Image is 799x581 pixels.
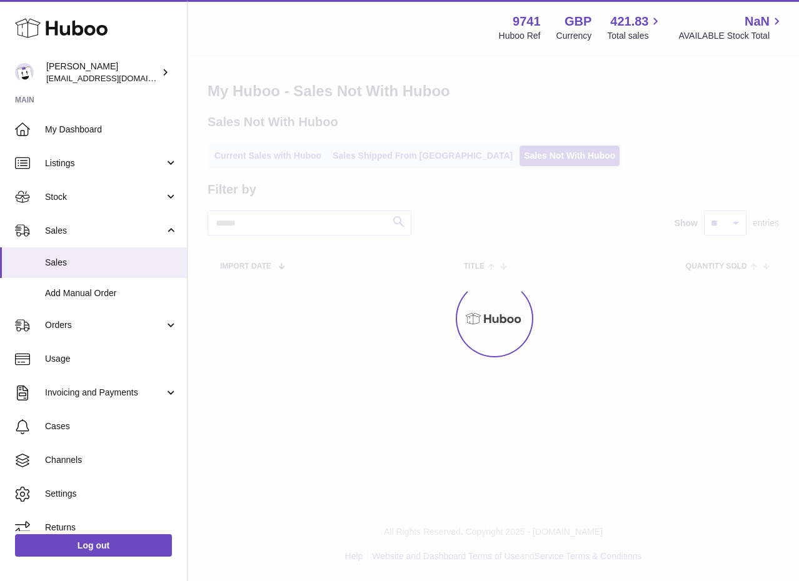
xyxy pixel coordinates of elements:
strong: 9741 [513,13,541,30]
span: My Dashboard [45,124,178,136]
span: Total sales [607,30,663,42]
span: 421.83 [610,13,648,30]
strong: GBP [565,13,591,30]
span: Sales [45,225,164,237]
span: Returns [45,522,178,534]
span: Sales [45,257,178,269]
span: Settings [45,488,178,500]
span: Invoicing and Payments [45,387,164,399]
div: [PERSON_NAME] [46,61,159,84]
a: Log out [15,534,172,557]
span: Cases [45,420,178,432]
img: ajcmarketingltd@gmail.com [15,63,34,82]
span: Listings [45,157,164,169]
div: Currency [556,30,592,42]
a: NaN AVAILABLE Stock Total [678,13,784,42]
span: Add Manual Order [45,287,178,299]
span: Channels [45,454,178,466]
span: Stock [45,191,164,203]
div: Huboo Ref [499,30,541,42]
span: Orders [45,319,164,331]
a: 421.83 Total sales [607,13,663,42]
span: Usage [45,353,178,365]
span: [EMAIL_ADDRESS][DOMAIN_NAME] [46,73,184,83]
span: AVAILABLE Stock Total [678,30,784,42]
span: NaN [745,13,770,30]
